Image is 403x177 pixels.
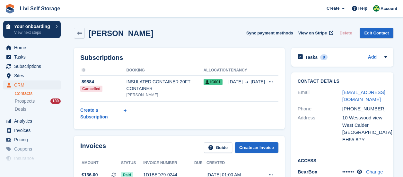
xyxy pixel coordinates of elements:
[337,28,355,38] button: Delete
[15,106,61,113] a: Deals
[14,154,53,163] span: Insurance
[229,79,243,85] span: [DATE]
[15,106,26,112] span: Deals
[14,80,53,89] span: CRM
[298,105,342,113] div: Phone
[50,98,61,104] div: 139
[15,90,61,97] a: Contacts
[366,169,383,174] a: Change
[14,43,53,52] span: Home
[246,28,293,38] button: Sync payment methods
[251,79,265,85] span: [DATE]
[3,116,61,126] a: menu
[327,5,339,12] span: Create
[80,158,121,168] th: Amount
[204,142,232,153] a: Guide
[298,89,342,103] div: Email
[342,105,387,113] div: [PHONE_NUMBER]
[206,158,258,168] th: Created
[17,3,63,14] a: Livi Self Storage
[296,28,335,38] a: View on Stripe
[342,136,387,144] div: EH55 8PY
[320,54,328,60] div: 0
[14,144,53,154] span: Coupons
[14,24,52,29] p: Your onboarding
[298,169,318,174] span: BearBox
[143,158,194,168] th: Invoice number
[127,79,204,92] div: INSULATED CONTAINER 20FT CONTAINER
[3,52,61,61] a: menu
[5,4,15,14] img: stora-icon-8386f47178a22dfd0bd8f6a31ec36ba5ce8667c1dd55bd0f319d3a0aa187defe.svg
[15,98,35,104] span: Prospects
[121,158,143,168] th: Status
[15,98,61,105] a: Prospects 139
[342,122,387,129] div: West Calder
[14,62,53,71] span: Subscriptions
[229,65,265,76] th: Tenancy
[3,126,61,135] a: menu
[3,80,61,89] a: menu
[14,135,53,144] span: Pricing
[80,65,127,76] th: ID
[3,62,61,71] a: menu
[14,30,52,35] p: View next steps
[14,71,53,80] span: Sites
[373,5,380,12] img: Alex Handyside
[298,114,342,143] div: Address
[194,158,206,168] th: Due
[80,79,127,85] div: 89884
[3,43,61,52] a: menu
[368,54,377,61] a: Add
[80,86,102,92] div: Cancelled
[3,135,61,144] a: menu
[235,142,278,153] a: Create an Invoice
[80,54,278,61] h2: Subscriptions
[305,54,318,60] h2: Tasks
[3,154,61,163] a: menu
[360,28,393,38] a: Edit Contact
[3,21,61,38] a: Your onboarding View next steps
[80,142,106,153] h2: Invoices
[342,89,385,102] a: [EMAIL_ADDRESS][DOMAIN_NAME]
[298,157,387,163] h2: Access
[298,79,387,84] h2: Contact Details
[342,129,387,136] div: [GEOGRAPHIC_DATA]
[3,144,61,154] a: menu
[80,104,127,123] a: Create a Subscription
[298,30,327,36] span: View on Stripe
[204,79,223,85] span: IC001
[204,65,229,76] th: Allocation
[342,114,387,122] div: 10 Westwood view
[127,65,204,76] th: Booking
[89,29,153,38] h2: [PERSON_NAME]
[80,107,122,120] div: Create a Subscription
[3,71,61,80] a: menu
[127,92,204,98] div: [PERSON_NAME]
[342,169,354,174] span: •••••••
[14,52,53,61] span: Tasks
[14,126,53,135] span: Invoices
[358,5,367,12] span: Help
[14,116,53,126] span: Analytics
[381,5,397,12] span: Account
